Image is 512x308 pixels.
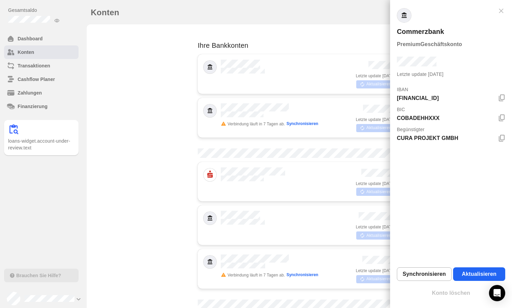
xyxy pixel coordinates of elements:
[397,27,505,36] h3: Commerzbank
[397,114,497,122] p: COBADEHHXXX
[397,8,411,22] img: Default.png
[397,71,505,77] div: Letzte update
[453,267,505,281] button: Aktualisieren
[397,94,497,102] p: [FINANCIAL_ID]
[397,106,405,113] p: BIC
[397,126,425,133] p: Begünstigter
[397,40,505,48] h6: PremiumGeschäftskonto
[489,285,505,301] div: Intercom-Nachrichtendienst öffnen
[428,71,444,77] span: [DATE]
[397,286,505,300] button: Konto löschen
[397,134,497,142] p: CURA PROJEKT GMBH
[397,267,452,281] button: Synchronisieren
[397,86,408,93] p: IBAN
